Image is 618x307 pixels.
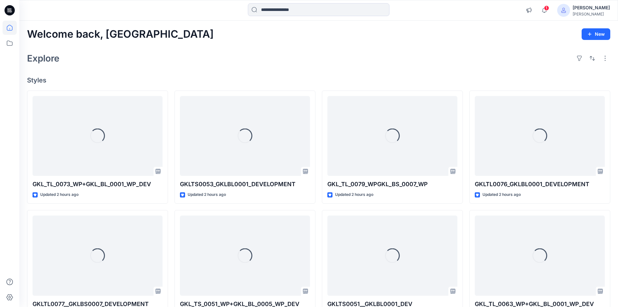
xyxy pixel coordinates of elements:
[544,5,549,11] span: 1
[573,4,610,12] div: [PERSON_NAME]
[40,191,79,198] p: Updated 2 hours ago
[475,180,605,189] p: GKLTL0076_GKLBL0001_DEVELOPMENT
[335,191,373,198] p: Updated 2 hours ago
[482,191,521,198] p: Updated 2 hours ago
[582,28,610,40] button: New
[188,191,226,198] p: Updated 2 hours ago
[33,180,163,189] p: GKL_TL_0073_WP+GKL_BL_0001_WP_DEV
[27,53,60,63] h2: Explore
[180,180,310,189] p: GKLTS0053_GKLBL0001_DEVELOPMENT
[561,8,566,13] svg: avatar
[27,76,610,84] h4: Styles
[573,12,610,16] div: [PERSON_NAME]
[327,180,457,189] p: GKL_TL_0079_WPGKL_BS_0007_WP
[27,28,214,40] h2: Welcome back, [GEOGRAPHIC_DATA]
